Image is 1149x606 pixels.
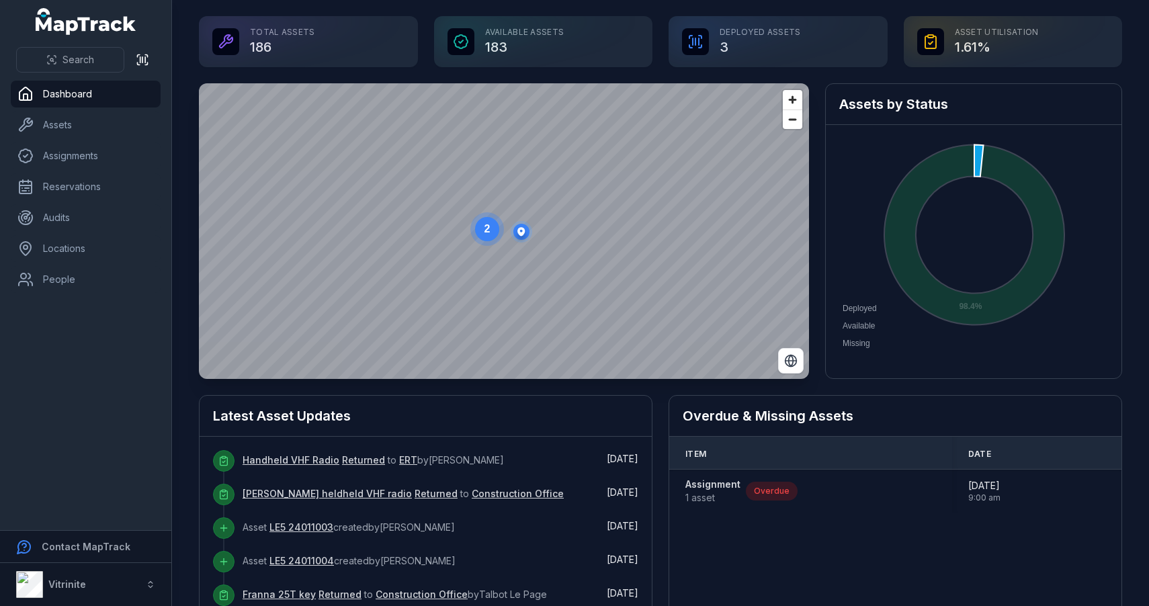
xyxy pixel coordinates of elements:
[48,578,86,590] strong: Vitrinite
[243,487,412,501] a: [PERSON_NAME] heldheld VHF radio
[778,348,804,374] button: Switch to Satellite View
[607,587,638,599] time: 9/9/2025, 12:04:49 pm
[607,554,638,565] time: 9/9/2025, 2:05:25 pm
[843,304,877,313] span: Deployed
[607,486,638,498] time: 9/9/2025, 3:12:17 pm
[213,406,638,425] h2: Latest Asset Updates
[243,488,564,499] span: to
[685,449,706,460] span: Item
[11,142,161,169] a: Assignments
[685,491,740,505] span: 1 asset
[269,554,334,568] a: LE5 24011004
[376,588,468,601] a: Construction Office
[607,486,638,498] span: [DATE]
[472,487,564,501] a: Construction Office
[36,8,136,35] a: MapTrack
[968,492,1001,503] span: 9:00 am
[11,235,161,262] a: Locations
[607,554,638,565] span: [DATE]
[968,479,1001,503] time: 14/7/2025, 9:00:00 am
[685,478,740,505] a: Assignment1 asset
[685,478,740,491] strong: Assignment
[746,482,798,501] div: Overdue
[607,453,638,464] span: [DATE]
[243,555,456,566] span: Asset created by [PERSON_NAME]
[62,53,94,67] span: Search
[968,449,991,460] span: Date
[11,173,161,200] a: Reservations
[11,204,161,231] a: Audits
[243,521,455,533] span: Asset created by [PERSON_NAME]
[11,81,161,107] a: Dashboard
[783,110,802,129] button: Zoom out
[399,453,417,467] a: ERT
[607,587,638,599] span: [DATE]
[843,339,870,348] span: Missing
[415,487,458,501] a: Returned
[607,520,638,531] span: [DATE]
[243,454,504,466] span: to by [PERSON_NAME]
[607,520,638,531] time: 9/9/2025, 2:08:19 pm
[199,83,809,379] canvas: Map
[683,406,1108,425] h2: Overdue & Missing Assets
[243,588,316,601] a: Franna 25T key
[783,90,802,110] button: Zoom in
[484,223,491,234] text: 2
[607,453,638,464] time: 9/9/2025, 5:04:21 pm
[243,453,339,467] a: Handheld VHF Radio
[269,521,333,534] a: LE5 24011003
[342,453,385,467] a: Returned
[243,589,547,600] span: to by Talbot Le Page
[968,479,1001,492] span: [DATE]
[843,321,875,331] span: Available
[318,588,361,601] a: Returned
[11,266,161,293] a: People
[839,95,1108,114] h2: Assets by Status
[16,47,124,73] button: Search
[42,541,130,552] strong: Contact MapTrack
[11,112,161,138] a: Assets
